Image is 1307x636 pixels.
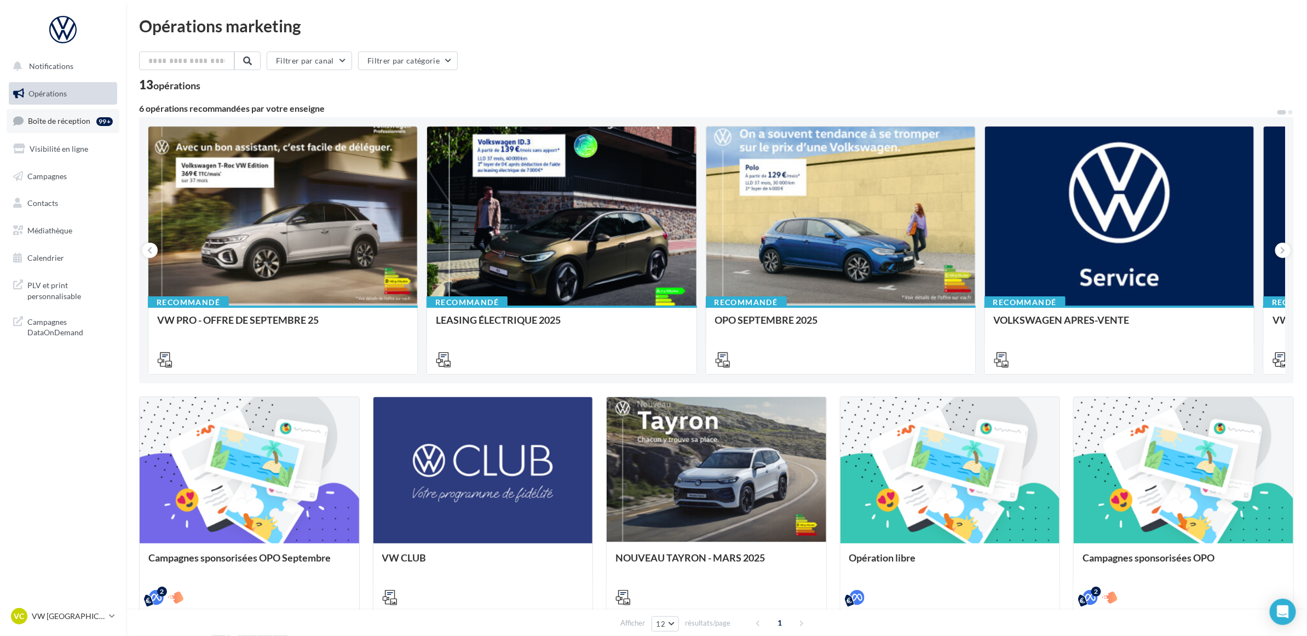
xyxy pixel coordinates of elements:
[621,618,646,628] span: Afficher
[7,310,119,342] a: Campagnes DataOnDemand
[28,89,67,98] span: Opérations
[615,552,817,574] div: NOUVEAU TAYRON - MARS 2025
[7,109,119,133] a: Boîte de réception99+
[984,296,1066,308] div: Recommandé
[148,296,229,308] div: Recommandé
[7,192,119,215] a: Contacts
[7,219,119,242] a: Médiathèque
[849,552,1051,574] div: Opération libre
[27,171,67,180] span: Campagnes
[157,587,167,597] div: 2
[685,618,730,628] span: résultats/page
[139,104,1276,113] div: 6 opérations recommandées par votre enseigne
[30,144,88,153] span: Visibilité en ligne
[14,611,25,622] span: VC
[7,137,119,161] a: Visibilité en ligne
[267,51,352,70] button: Filtrer par canal
[652,616,680,632] button: 12
[139,79,200,91] div: 13
[27,253,64,262] span: Calendrier
[7,82,119,105] a: Opérations
[1270,599,1296,625] div: Open Intercom Messenger
[148,552,350,574] div: Campagnes sponsorisées OPO Septembre
[32,611,105,622] p: VW [GEOGRAPHIC_DATA]
[427,296,508,308] div: Recommandé
[29,61,73,71] span: Notifications
[657,620,666,628] span: 12
[27,198,58,208] span: Contacts
[994,314,1245,336] div: VOLKSWAGEN APRES-VENTE
[436,314,687,336] div: LEASING ÉLECTRIQUE 2025
[1083,552,1285,574] div: Campagnes sponsorisées OPO
[28,116,90,125] span: Boîte de réception
[157,314,408,336] div: VW PRO - OFFRE DE SEPTEMBRE 25
[7,55,115,78] button: Notifications
[715,314,966,336] div: OPO SEPTEMBRE 2025
[382,552,584,574] div: VW CLUB
[27,226,72,235] span: Médiathèque
[1091,587,1101,597] div: 2
[27,278,113,301] span: PLV et print personnalisable
[27,314,113,338] span: Campagnes DataOnDemand
[358,51,458,70] button: Filtrer par catégorie
[153,81,200,90] div: opérations
[706,296,787,308] div: Recommandé
[771,614,788,632] span: 1
[139,18,1294,34] div: Opérations marketing
[7,165,119,188] a: Campagnes
[7,273,119,306] a: PLV et print personnalisable
[9,606,117,627] a: VC VW [GEOGRAPHIC_DATA]
[96,117,113,126] div: 99+
[7,247,119,270] a: Calendrier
